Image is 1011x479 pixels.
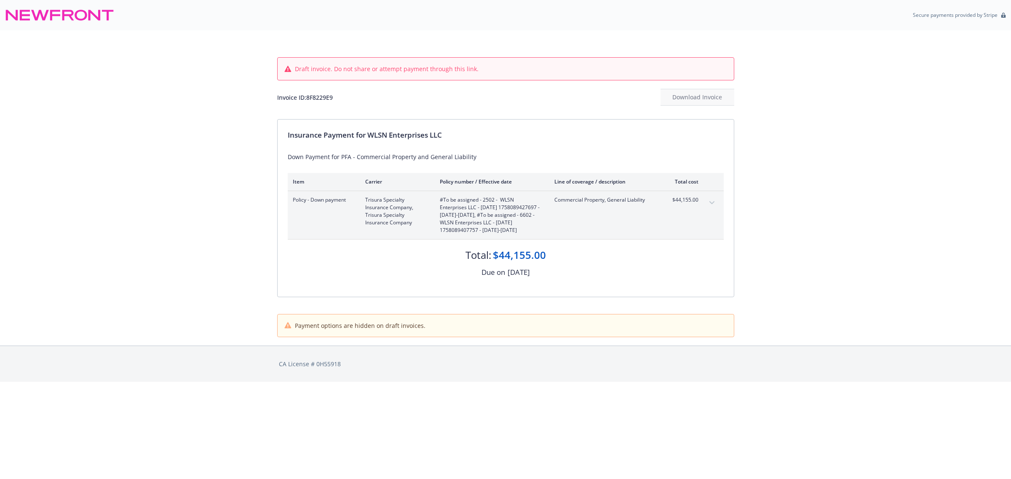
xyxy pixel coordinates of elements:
div: Policy number / Effective date [440,178,541,185]
span: Commercial Property, General Liability [554,196,653,204]
button: Download Invoice [661,89,734,106]
div: Total cost [667,178,698,185]
div: [DATE] [508,267,530,278]
div: Item [293,178,352,185]
div: $44,155.00 [493,248,546,262]
span: Policy - Down payment [293,196,352,204]
div: Down Payment for PFA - Commercial Property and General Liability [288,152,724,161]
div: Carrier [365,178,426,185]
span: Draft invoice. Do not share or attempt payment through this link. [295,64,479,73]
span: $44,155.00 [667,196,698,204]
div: Line of coverage / description [554,178,653,185]
div: Download Invoice [661,89,734,105]
div: Total: [465,248,491,262]
div: Due on [481,267,505,278]
span: Payment options are hidden on draft invoices. [295,321,425,330]
div: CA License # 0H55918 [279,359,733,368]
div: Policy - Down paymentTrisura Specialty Insurance Company, Trisura Specialty Insurance Company#To ... [288,191,724,239]
div: Invoice ID: 8F8229E9 [277,93,333,102]
span: #To be assigned - 2502 - WLSN Enterprises LLC - [DATE] 1758089427697 - [DATE]-[DATE], #To be assi... [440,196,541,234]
p: Secure payments provided by Stripe [913,11,998,19]
span: Trisura Specialty Insurance Company, Trisura Specialty Insurance Company [365,196,426,226]
button: expand content [705,196,719,210]
div: Insurance Payment for WLSN Enterprises LLC [288,130,724,141]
